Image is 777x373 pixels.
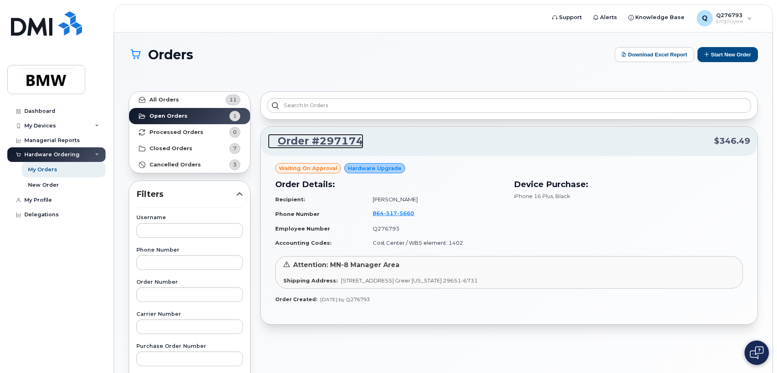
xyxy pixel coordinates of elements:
[365,222,504,236] td: Q276793
[275,211,319,217] strong: Phone Number
[697,47,758,62] button: Start New Order
[275,225,330,232] strong: Employee Number
[615,47,694,62] button: Download Excel Report
[275,296,317,302] strong: Order Created:
[149,129,203,136] strong: Processed Orders
[233,128,237,136] span: 0
[148,47,193,62] span: Orders
[384,210,397,216] span: 517
[136,280,243,285] label: Order Number
[348,164,401,172] span: Hardware Upgrade
[373,210,414,216] span: 864
[149,113,188,119] strong: Open Orders
[149,97,179,103] strong: All Orders
[514,193,553,199] span: iPhone 16 Plus
[136,344,243,349] label: Purchase Order Number
[129,140,250,157] a: Closed Orders7
[275,178,504,190] h3: Order Details:
[341,277,478,284] span: [STREET_ADDRESS] Greer [US_STATE] 29651-6731
[365,236,504,250] td: Cost Center / WBS element: 1402
[373,210,424,216] a: 8645175660
[275,196,305,203] strong: Recipient:
[149,145,192,152] strong: Closed Orders
[229,96,237,103] span: 11
[320,296,370,302] span: [DATE] by Q276793
[714,135,750,147] span: $346.49
[233,144,237,152] span: 7
[397,210,414,216] span: 5660
[293,261,399,269] span: Attention: MN-8 Manager Area
[553,193,570,199] span: , Black
[129,92,250,108] a: All Orders11
[136,312,243,317] label: Carrier Number
[136,188,236,200] span: Filters
[365,192,504,207] td: [PERSON_NAME]
[136,215,243,220] label: Username
[136,248,243,253] label: Phone Number
[279,164,337,172] span: Waiting On Approval
[233,112,237,120] span: 1
[129,124,250,140] a: Processed Orders0
[267,98,751,113] input: Search in orders
[283,277,338,284] strong: Shipping Address:
[275,239,332,246] strong: Accounting Codes:
[514,178,743,190] h3: Device Purchase:
[750,346,764,359] img: Open chat
[129,157,250,173] a: Cancelled Orders3
[149,162,201,168] strong: Cancelled Orders
[268,134,363,149] a: Order #297174
[233,161,237,168] span: 3
[129,108,250,124] a: Open Orders1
